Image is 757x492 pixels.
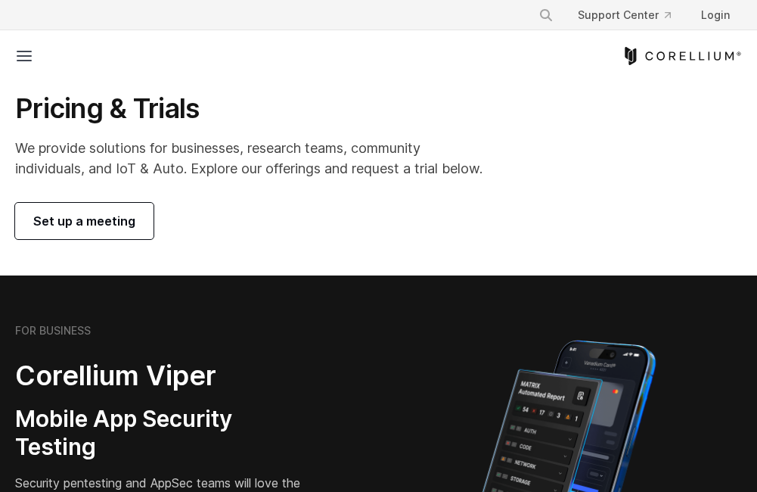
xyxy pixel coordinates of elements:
a: Set up a meeting [15,203,154,239]
a: Support Center [566,2,683,29]
h2: Corellium Viper [15,359,306,393]
h1: Pricing & Trials [15,92,489,126]
a: Corellium Home [622,47,742,65]
div: Navigation Menu [526,2,742,29]
h6: FOR BUSINESS [15,324,91,338]
span: Set up a meeting [33,212,135,230]
button: Search [532,2,560,29]
h3: Mobile App Security Testing [15,405,306,462]
a: Login [689,2,742,29]
p: We provide solutions for businesses, research teams, community individuals, and IoT & Auto. Explo... [15,138,489,179]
